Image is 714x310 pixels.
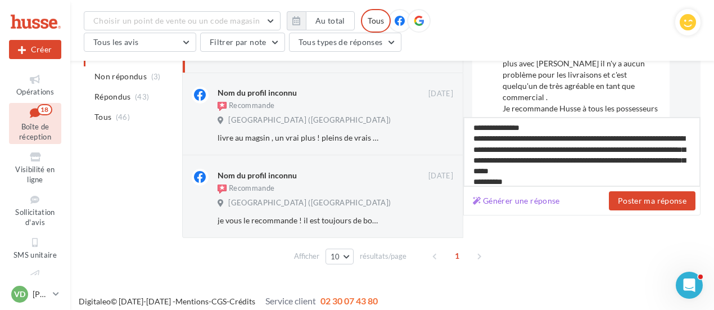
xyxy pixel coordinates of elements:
span: 02 30 07 43 80 [320,295,378,306]
div: je vous le recommande ! il est toujours de bon conseil.... [218,215,380,226]
div: 18 [37,104,52,115]
span: Tous types de réponses [299,37,383,47]
span: Sollicitation d'avis [15,208,55,227]
a: VD [PERSON_NAME] [9,284,61,305]
span: © [DATE]-[DATE] - - - [79,296,378,306]
p: [PERSON_NAME] [33,289,48,300]
button: Filtrer par note [200,33,285,52]
a: CGS [211,296,227,306]
span: Boîte de réception [19,122,51,142]
button: Générer une réponse [468,194,564,208]
div: Recommande [218,101,274,112]
span: Tous [94,111,111,123]
img: recommended.png [218,185,227,194]
a: Crédits [229,296,255,306]
div: Tous [361,9,391,33]
span: Tous les avis [93,37,139,47]
button: 10 [326,249,354,264]
div: Nouvelle campagne [9,40,61,59]
span: résultats/page [360,251,406,262]
button: Choisir un point de vente ou un code magasin [84,11,281,30]
a: Digitaleo [79,296,111,306]
img: recommended.png [218,102,227,111]
button: Tous les avis [84,33,196,52]
span: Répondus [94,91,131,102]
span: (3) [151,72,161,81]
a: SMS unitaire [9,234,61,262]
div: livre au magsin , un vrai plus ! pleins de vrais conseil pour mes animaux ! [218,132,380,143]
span: Choisir un point de vente ou un code magasin [93,16,260,25]
button: Créer [9,40,61,59]
iframe: Intercom live chat [676,272,703,299]
span: Afficher [294,251,319,262]
a: Sollicitation d'avis [9,191,61,230]
span: 1 [448,247,466,265]
button: Au total [306,11,355,30]
span: [DATE] [428,89,453,99]
div: Recommande [218,183,274,195]
a: Boîte de réception18 [9,103,61,144]
span: [GEOGRAPHIC_DATA] ([GEOGRAPHIC_DATA]) [228,198,391,208]
span: Visibilité en ligne [15,165,55,185]
span: SMS unitaire [13,250,57,259]
a: Opérations [9,71,61,98]
a: Visibilité en ligne [9,149,61,187]
button: Tous types de réponses [289,33,401,52]
button: Poster ma réponse [609,191,695,210]
button: Au total [287,11,355,30]
span: [GEOGRAPHIC_DATA] ([GEOGRAPHIC_DATA]) [228,115,391,125]
span: VD [14,289,25,300]
div: Nom du profil inconnu [218,87,297,98]
span: 10 [331,252,340,261]
span: (43) [135,92,149,101]
a: Campagnes [9,266,61,294]
span: Non répondus [94,71,147,82]
span: [DATE] [428,171,453,181]
span: Service client [265,295,316,306]
div: Nom du profil inconnu [218,170,297,181]
a: Mentions [175,296,209,306]
span: (46) [116,113,130,122]
span: Opérations [16,87,54,96]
